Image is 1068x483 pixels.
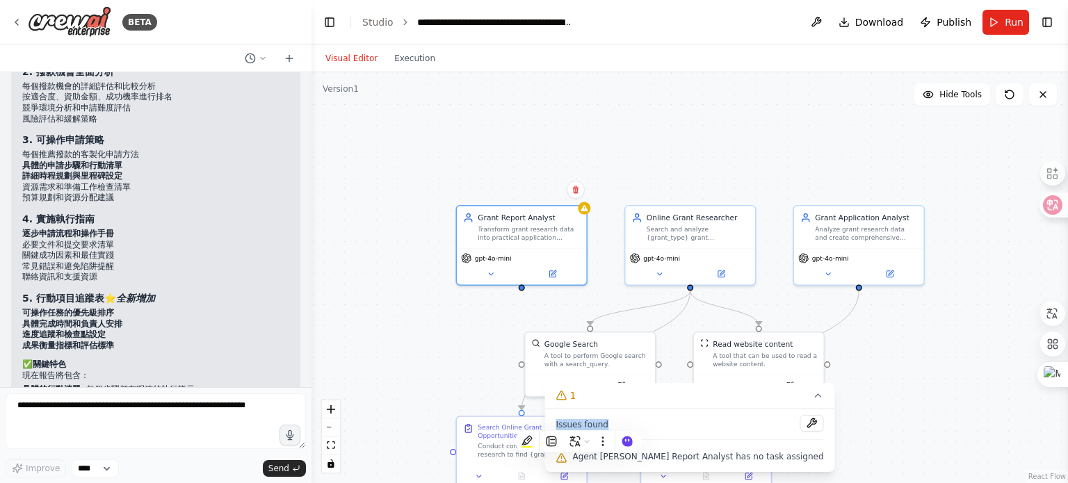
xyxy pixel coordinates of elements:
button: Run [982,10,1029,35]
strong: 具體的申請步驟和行動清單 [22,161,122,170]
button: Visual Editor [317,50,386,67]
nav: breadcrumb [362,15,574,29]
div: SerplyWebSearchToolGoogle SearchA tool to perform Google search with a search_query. [524,331,656,398]
div: Google Search [544,339,598,350]
button: Send [263,460,306,477]
span: Download [855,15,904,29]
g: Edge from cab3aaab-7a1d-4894-9ef1-9fcc49105233 to f24de392-33c0-4e75-8c61-1fcdc82438c5 [517,290,696,409]
img: Logo [28,6,111,38]
a: React Flow attribution [1028,473,1066,480]
g: Edge from cab3aaab-7a1d-4894-9ef1-9fcc49105233 to 2de8b318-6c50-413a-ac95-d95e7f919e3a [685,290,764,325]
h2: ✅ [22,359,289,370]
button: No output available [683,470,728,482]
div: A tool to perform Google search with a search_query. [544,352,649,368]
li: 競爭環境分析和申請難度評估 [22,103,289,114]
li: - 每個步驟都有明確的執行指示 [22,384,289,395]
div: Grant Application AnalystAnalyze grant research data and create comprehensive application reports... [793,205,924,286]
strong: 3. 可操作申請策略 [22,134,104,145]
li: 每個撥款機會的詳細評估和比較分析 [22,81,289,92]
button: 1 [544,383,834,409]
button: Download [833,10,909,35]
div: Search Online Grant Opportunities [478,423,580,440]
button: Open in side panel [860,268,920,280]
div: Read website content [713,339,793,350]
span: Improve [26,463,60,474]
div: Grant Report Analyst [478,213,580,223]
button: Delete node [567,181,585,199]
div: ScrapeWebsiteToolRead website contentA tool that can be used to read a website content. [693,331,825,398]
button: Hide left sidebar [320,13,339,32]
a: Studio [362,17,394,28]
div: BETA [122,14,157,31]
button: Open in side panel [546,470,582,482]
button: Open in side panel [523,268,583,280]
li: 聯絡資訊和支援資源 [22,272,289,283]
div: Analyze grant research data and create comprehensive application reports with rankings, strategie... [815,225,917,242]
span: Hide Tools [939,89,982,100]
span: gpt-4o-mini [812,254,849,262]
span: Issues found [556,419,608,430]
div: Grant Report AnalystTransform grant research data into practical application guides, including gr... [455,205,587,286]
div: Version 1 [323,83,359,95]
li: 關鍵成功因素和最佳實踐 [22,250,289,261]
span: Publish [937,15,971,29]
button: Start a new chat [278,50,300,67]
strong: 具體完成時間和負責人安排 [22,319,122,329]
button: Publish [914,10,977,35]
h3: ⭐ [22,291,289,305]
button: Click to speak your automation idea [280,425,300,445]
button: Show right sidebar [1037,13,1057,32]
g: Edge from cab3aaab-7a1d-4894-9ef1-9fcc49105233 to c6d98f87-b231-444c-96ac-af943eb039ba [585,290,695,325]
div: Grant Application Analyst [815,213,917,223]
div: Transform grant research data into practical application guides, including grant opportunity rank... [478,225,580,242]
strong: 4. 實施執行指南 [22,213,95,224]
strong: 成果衡量指標和評估標準 [22,341,114,350]
button: fit view [322,436,340,455]
strong: 5. 行動項目追蹤表 [22,293,104,304]
p: 現在報告將包含： [22,370,289,382]
button: Open in side panel [691,268,751,280]
span: gpt-4o-mini [475,254,512,262]
li: 常見錯誤和避免陷阱提醒 [22,261,289,272]
button: Execution [386,50,444,67]
li: 預算規劃和資源分配建議 [22,193,289,204]
button: zoom out [322,418,340,436]
li: 按適合度、資助金額、成功機率進行排名 [22,92,289,103]
span: 1 [569,388,576,402]
li: 必要文件和提交要求清單 [22,240,289,251]
span: Send [268,463,289,474]
button: Open in side panel [760,379,820,392]
button: No output available [499,470,544,482]
button: Switch to previous chat [239,50,273,67]
button: Improve [6,459,66,477]
span: Run [1005,15,1023,29]
strong: 具體的行動清單 [22,384,81,394]
strong: 可操作任務的優先級排序 [22,308,114,318]
button: zoom in [322,400,340,418]
li: 資源需求和準備工作檢查清單 [22,182,289,193]
button: Open in side panel [591,379,651,392]
strong: 2. 撥款機會全面分析 [22,66,114,77]
div: Online Grant ResearcherSearch and analyze {grant_type} grant opportunities online, collecting com... [624,205,756,286]
strong: 關鍵特色 [33,359,66,369]
strong: 逐步申請流程和操作手冊 [22,229,114,238]
div: Search and analyze {grant_type} grant opportunities online, collecting comprehensive information ... [647,225,749,242]
img: SerplyWebSearchTool [532,339,540,347]
div: Conduct comprehensive online research to find {grant_type} grant opportunities suitable for {targ... [478,442,580,459]
li: 每個推薦撥款的客製化申請方法 [22,149,289,161]
button: Open in side panel [731,470,767,482]
button: Hide Tools [914,83,990,106]
strong: 詳細時程規劃與里程碑設定 [22,171,122,181]
em: 全新增加 [116,293,155,304]
span: Agent [PERSON_NAME] Report Analyst has no task assigned [572,451,823,462]
span: gpt-4o-mini [643,254,680,262]
div: Online Grant Researcher [647,213,749,223]
div: A tool that can be used to read a website content. [713,352,817,368]
button: toggle interactivity [322,455,340,473]
div: React Flow controls [322,400,340,473]
li: 風險評估和緩解策略 [22,114,289,125]
img: ScrapeWebsiteTool [700,339,709,347]
strong: 進度追蹤和檢查點設定 [22,329,106,339]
